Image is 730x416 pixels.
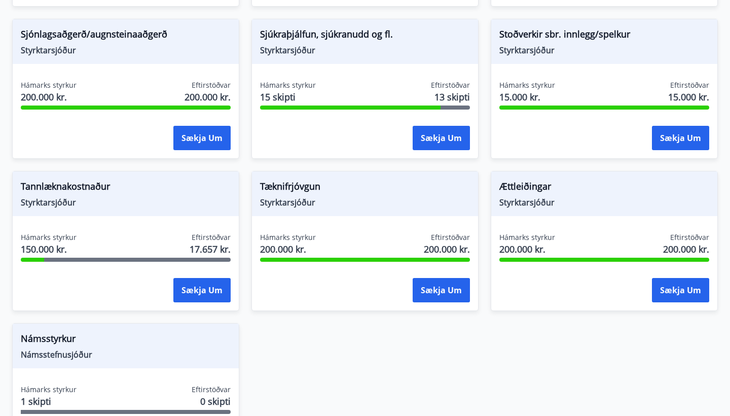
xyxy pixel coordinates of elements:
[434,90,470,103] span: 13 skipti
[192,232,231,242] span: Eftirstöðvar
[190,242,231,256] span: 17.657 kr.
[499,90,555,103] span: 15.000 kr.
[200,395,231,408] span: 0 skipti
[670,80,709,90] span: Eftirstöðvar
[663,242,709,256] span: 200.000 kr.
[260,242,316,256] span: 200.000 kr.
[499,197,709,208] span: Styrktarsjóður
[260,232,316,242] span: Hámarks styrkur
[21,197,231,208] span: Styrktarsjóður
[21,395,77,408] span: 1 skipti
[499,180,709,197] span: Ættleiðingar
[499,232,555,242] span: Hámarks styrkur
[499,27,709,45] span: Stoðverkir sbr. innlegg/spelkur
[424,242,470,256] span: 200.000 kr.
[21,80,77,90] span: Hámarks styrkur
[173,126,231,150] button: Sækja um
[260,27,470,45] span: Sjúkraþjálfun, sjúkranudd og fl.
[173,278,231,302] button: Sækja um
[21,232,77,242] span: Hámarks styrkur
[21,349,231,360] span: Námsstefnusjóður
[21,242,77,256] span: 150.000 kr.
[21,90,77,103] span: 200.000 kr.
[431,232,470,242] span: Eftirstöðvar
[670,232,709,242] span: Eftirstöðvar
[413,278,470,302] button: Sækja um
[499,80,555,90] span: Hámarks styrkur
[413,126,470,150] button: Sækja um
[21,45,231,56] span: Styrktarsjóður
[668,90,709,103] span: 15.000 kr.
[192,80,231,90] span: Eftirstöðvar
[21,27,231,45] span: Sjónlagsaðgerð/augnsteinaaðgerð
[652,278,709,302] button: Sækja um
[21,180,231,197] span: Tannlæknakostnaður
[431,80,470,90] span: Eftirstöðvar
[185,90,231,103] span: 200.000 kr.
[499,242,555,256] span: 200.000 kr.
[21,332,231,349] span: Námsstyrkur
[192,385,231,395] span: Eftirstöðvar
[260,197,470,208] span: Styrktarsjóður
[260,90,316,103] span: 15 skipti
[499,45,709,56] span: Styrktarsjóður
[652,126,709,150] button: Sækja um
[21,385,77,395] span: Hámarks styrkur
[260,180,470,197] span: Tæknifrjóvgun
[260,45,470,56] span: Styrktarsjóður
[260,80,316,90] span: Hámarks styrkur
